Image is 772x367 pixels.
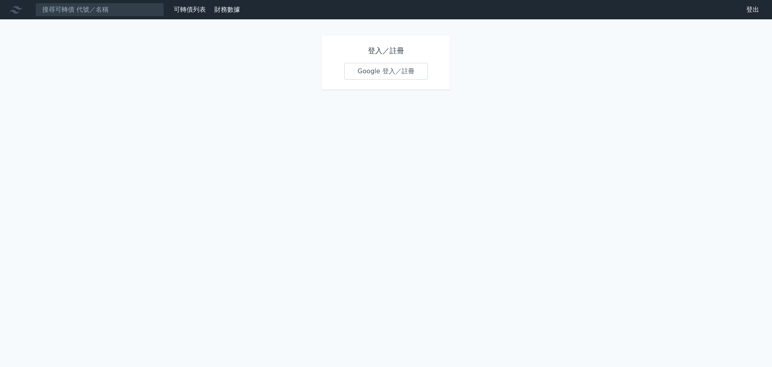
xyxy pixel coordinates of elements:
a: 可轉債列表 [174,6,206,13]
a: 財務數據 [214,6,240,13]
input: 搜尋可轉債 代號／名稱 [35,3,164,17]
a: 登出 [740,3,766,16]
h1: 登入／註冊 [344,45,428,56]
a: Google 登入／註冊 [344,63,428,80]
